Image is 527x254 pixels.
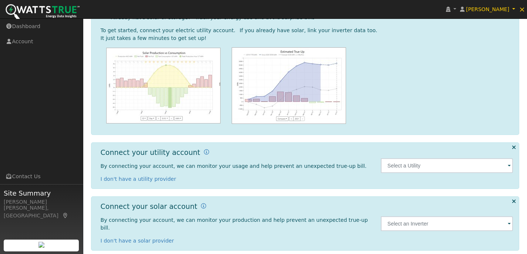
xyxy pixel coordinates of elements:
input: Select a Utility [381,158,513,173]
div: To get started, connect your electric utility account. If you already have solar, link your inver... [101,27,513,34]
span: By connecting your account, we can monitor your usage and help prevent an unexpected true-up bill. [101,163,367,169]
img: retrieve [38,242,44,248]
img: WattsTrue [6,4,80,21]
span: By connecting your account, we can monitor your production and help prevent an unexpected true-up... [101,217,368,231]
div: [PERSON_NAME] [4,198,79,206]
a: I don't have a solar provider [101,238,174,244]
span: × [519,5,525,14]
div: It just takes a few minutes to get set up! [101,34,513,42]
h1: Connect your solar account [101,202,197,211]
div: [PERSON_NAME], [GEOGRAPHIC_DATA] [4,204,79,220]
span: Site Summary [4,188,79,198]
span: [PERSON_NAME] [466,6,509,12]
a: Map [62,213,69,219]
a: I don't have a utility provider [101,176,176,182]
h1: Connect your utility account [101,148,200,157]
input: Select an Inverter [381,216,513,231]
